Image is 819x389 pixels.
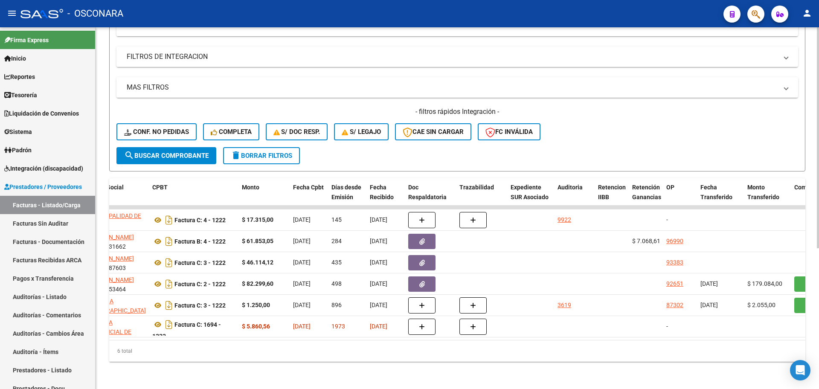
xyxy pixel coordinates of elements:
button: Borrar Filtros [223,147,300,164]
span: S/ Doc Resp. [273,128,320,136]
a: 92651 [666,280,683,287]
span: [DATE] [700,280,718,287]
mat-panel-title: MAS FILTROS [127,83,778,92]
span: 435 [331,259,342,266]
span: [PERSON_NAME] [88,255,134,262]
span: CPBT [152,184,168,191]
span: - [666,323,668,330]
span: 284 [331,238,342,244]
i: Descargar documento [163,235,174,248]
datatable-header-cell: OP [663,178,697,216]
span: Días desde Emisión [331,184,361,200]
span: 1973 [331,323,345,330]
datatable-header-cell: CPBT [149,178,238,216]
span: Reportes [4,72,35,81]
datatable-header-cell: Trazabilidad [456,178,507,216]
i: Descargar documento [163,299,174,312]
datatable-header-cell: Fecha Cpbt [290,178,328,216]
span: Tesorería [4,90,37,100]
span: [DATE] [370,302,387,308]
span: Completa [211,128,252,136]
span: Retención Ganancias [632,184,661,200]
span: Liquidación de Convenios [4,109,79,118]
div: 23237153464 [88,275,145,293]
span: FC Inválida [485,128,533,136]
i: Descargar documento [163,318,174,331]
span: $ 7.068,61 [632,238,660,244]
strong: Factura C: 3 - 1222 [174,302,226,309]
strong: Factura C: 3 - 1222 [174,259,226,266]
span: 896 [331,302,342,308]
div: 30680962819 [88,296,145,314]
datatable-header-cell: Fecha Transferido [697,178,744,216]
datatable-header-cell: Expediente SUR Asociado [507,178,554,216]
span: - [666,216,668,223]
strong: $ 17.315,00 [242,216,273,223]
div: 6 total [109,340,805,362]
datatable-header-cell: Doc Respaldatoria [405,178,456,216]
span: [DATE] [293,280,311,287]
div: 27335831662 [88,232,145,250]
a: 87302 [666,302,683,308]
span: [DATE] [370,216,387,223]
span: Inicio [4,54,26,63]
datatable-header-cell: Monto Transferido [744,178,791,216]
datatable-header-cell: Retencion IIBB [595,178,629,216]
div: 9922 [558,215,571,225]
h4: - filtros rápidos Integración - [116,107,798,116]
strong: $ 5.860,56 [242,323,270,330]
div: 3619 [558,300,571,310]
span: 145 [331,216,342,223]
i: Descargar documento [163,277,174,291]
span: Integración (discapacidad) [4,164,83,173]
span: Buscar Comprobante [124,152,209,160]
span: [DATE] [370,259,387,266]
button: Completa [203,123,259,140]
span: Expediente SUR Asociado [511,184,549,200]
strong: $ 46.114,12 [242,259,273,266]
span: - OSCONARA [67,4,123,23]
button: Conf. no pedidas [116,123,197,140]
span: Retencion IIBB [598,184,626,200]
span: [PERSON_NAME] [88,276,134,283]
mat-expansion-panel-header: FILTROS DE INTEGRACION [116,46,798,67]
div: 27301087603 [88,254,145,272]
span: Auditoria [558,184,583,191]
span: [DATE] [370,280,387,287]
span: Firma Express [4,35,49,45]
i: Descargar documento [163,256,174,270]
span: [DATE] [293,238,311,244]
div: 30999038332 [88,211,145,229]
span: SISTEMA PROVINCIAL DE SALUD [88,319,131,345]
datatable-header-cell: Retención Ganancias [629,178,663,216]
span: CAE SIN CARGAR [403,128,464,136]
datatable-header-cell: Fecha Recibido [366,178,405,216]
span: [DATE] [370,323,387,330]
span: [DATE] [293,323,311,330]
a: 93383 [666,259,683,266]
mat-panel-title: FILTROS DE INTEGRACION [127,52,778,61]
button: S/ legajo [334,123,389,140]
strong: $ 61.853,05 [242,238,273,244]
span: Trazabilidad [459,184,494,191]
button: FC Inválida [478,123,540,140]
span: MUNICIPALIDAD DE PILAR [88,212,141,229]
mat-icon: menu [7,8,17,18]
strong: Factura B: 4 - 1222 [174,238,226,245]
button: CAE SIN CARGAR [395,123,471,140]
span: [DATE] [700,302,718,308]
span: [PERSON_NAME] [88,234,134,241]
span: Doc Respaldatoria [408,184,447,200]
i: Descargar documento [163,213,174,227]
strong: Factura C: 1694 - 1222 [152,321,221,340]
strong: Factura C: 4 - 1222 [174,217,226,224]
datatable-header-cell: Días desde Emisión [328,178,366,216]
button: S/ Doc Resp. [266,123,328,140]
span: [DATE] [293,216,311,223]
span: S/ legajo [342,128,381,136]
span: $ 2.055,00 [747,302,775,308]
span: Monto Transferido [747,184,779,200]
span: [DATE] [293,259,311,266]
span: $ 179.084,00 [747,280,782,287]
datatable-header-cell: Auditoria [554,178,595,216]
